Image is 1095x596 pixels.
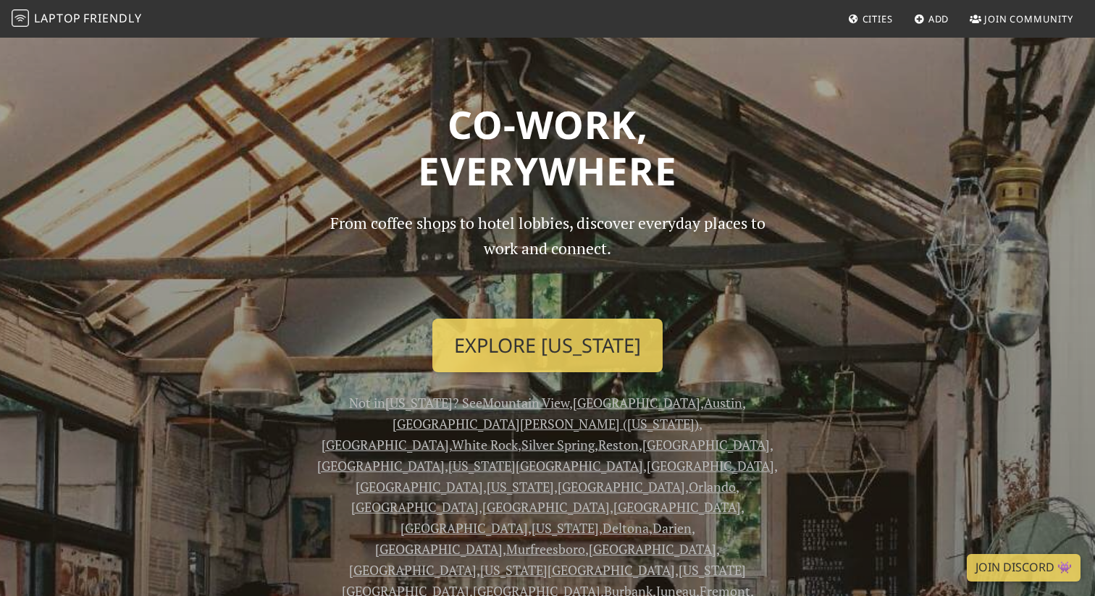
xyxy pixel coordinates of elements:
a: [US_STATE][GEOGRAPHIC_DATA] [448,457,643,474]
span: Laptop [34,10,81,26]
a: [GEOGRAPHIC_DATA] [375,540,503,558]
p: From coffee shops to hotel lobbies, discover everyday places to work and connect. [317,211,778,307]
a: [GEOGRAPHIC_DATA] [613,498,741,516]
a: [GEOGRAPHIC_DATA] [573,394,700,411]
a: [GEOGRAPHIC_DATA] [400,519,528,537]
a: Join Community [964,6,1079,32]
a: [US_STATE][GEOGRAPHIC_DATA] [480,561,675,579]
img: LaptopFriendly [12,9,29,27]
a: [US_STATE] [487,478,554,495]
a: [GEOGRAPHIC_DATA] [351,498,479,516]
a: [US_STATE] [385,394,453,411]
a: Austin [704,394,742,411]
a: Explore [US_STATE] [432,319,663,372]
a: [GEOGRAPHIC_DATA] [349,561,477,579]
a: Reston [598,436,639,453]
a: LaptopFriendly LaptopFriendly [12,7,142,32]
span: Cities [863,12,893,25]
h1: Co-work, Everywhere [78,101,1017,193]
a: [GEOGRAPHIC_DATA] [317,457,445,474]
a: [GEOGRAPHIC_DATA] [322,436,449,453]
a: Cities [842,6,899,32]
a: Join Discord 👾 [967,554,1081,582]
a: [GEOGRAPHIC_DATA] [356,478,483,495]
span: Friendly [83,10,141,26]
a: [US_STATE] [532,519,599,537]
a: Silver Spring [521,436,595,453]
a: Mountain View [482,394,569,411]
span: Add [928,12,949,25]
a: Darien [653,519,692,537]
a: Deltona [603,519,649,537]
a: Add [908,6,955,32]
a: Orlando [689,478,736,495]
a: [GEOGRAPHIC_DATA][PERSON_NAME] ([US_STATE]) [393,415,699,432]
a: Murfreesboro [506,540,585,558]
a: [GEOGRAPHIC_DATA] [482,498,610,516]
a: [GEOGRAPHIC_DATA] [642,436,770,453]
a: White Rock [452,436,518,453]
a: [GEOGRAPHIC_DATA] [589,540,716,558]
a: [GEOGRAPHIC_DATA] [558,478,685,495]
span: Join Community [984,12,1073,25]
a: [GEOGRAPHIC_DATA] [647,457,774,474]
